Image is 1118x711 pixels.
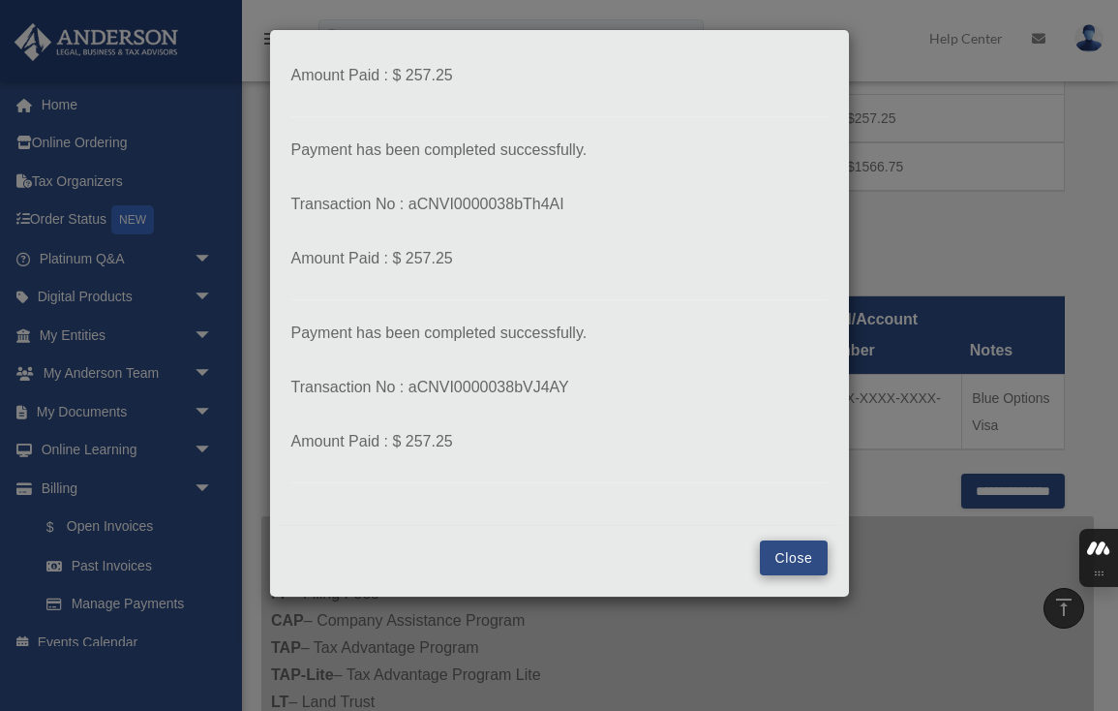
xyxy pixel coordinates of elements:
[291,191,828,218] p: Transaction No : aCNVI0000038bTh4AI
[291,62,828,89] p: Amount Paid : $ 257.25
[760,541,827,575] button: Close
[291,320,828,347] p: Payment has been completed successfully.
[291,374,828,401] p: Transaction No : aCNVI0000038bVJ4AY
[291,137,828,164] p: Payment has been completed successfully.
[291,428,828,455] p: Amount Paid : $ 257.25
[291,245,828,272] p: Amount Paid : $ 257.25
